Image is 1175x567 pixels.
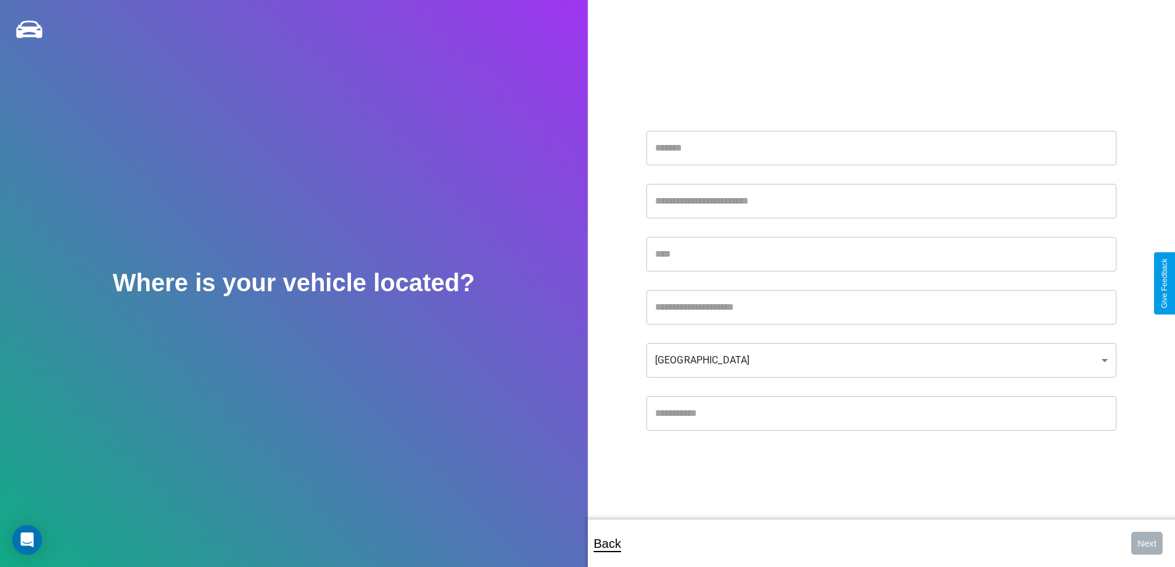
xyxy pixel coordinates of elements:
[1160,259,1169,308] div: Give Feedback
[646,343,1116,378] div: [GEOGRAPHIC_DATA]
[12,525,42,555] div: Open Intercom Messenger
[113,269,475,297] h2: Where is your vehicle located?
[594,532,621,555] p: Back
[1131,532,1163,555] button: Next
